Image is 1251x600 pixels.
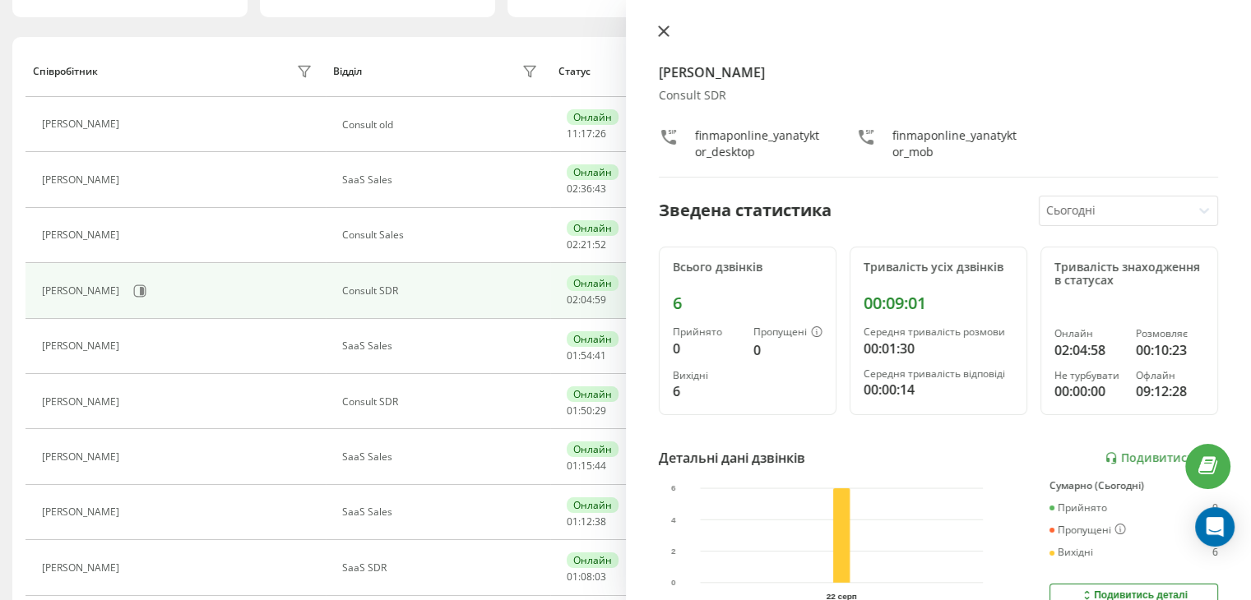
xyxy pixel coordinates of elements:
span: 54 [581,348,592,362]
div: 09:12:28 [1136,381,1204,401]
div: Онлайн [567,441,619,457]
div: Офлайн [1136,370,1204,381]
div: : : [567,239,606,251]
div: Детальні дані дзвінків [659,448,805,468]
div: Сумарно (Сьогодні) [1049,480,1218,492]
div: [PERSON_NAME] [42,506,123,518]
span: 26 [595,127,606,141]
div: finmaponline_yanatyktor_desktop [695,127,823,160]
div: Прийнято [673,326,740,338]
div: 00:10:23 [1136,340,1204,360]
div: Всього дзвінків [673,261,822,275]
div: SaaS Sales [342,340,542,352]
div: : : [567,571,606,583]
div: [PERSON_NAME] [42,229,123,241]
div: : : [567,183,606,195]
div: Зведена статистика [659,198,832,223]
span: 01 [567,404,578,418]
div: Онлайн [567,109,619,125]
div: : : [567,460,606,472]
div: Прийнято [1049,502,1107,514]
div: : : [567,405,606,417]
div: [PERSON_NAME] [42,451,123,463]
div: SaaS SDR [342,562,542,574]
div: 00:00:14 [864,380,1013,399]
div: Онлайн [567,164,619,180]
div: : : [567,516,606,528]
div: Не турбувати [1054,370,1123,381]
span: 02 [567,182,578,196]
div: Відділ [333,66,362,77]
div: Онлайн [567,497,619,513]
div: 0 [753,340,822,360]
div: Вихідні [1049,547,1093,558]
div: : : [567,350,606,362]
span: 50 [581,404,592,418]
div: Consult old [342,119,542,131]
div: Open Intercom Messenger [1195,507,1235,547]
div: Consult SDR [342,396,542,408]
div: 0 [673,339,740,358]
div: 02:04:58 [1054,340,1123,360]
span: 21 [581,238,592,252]
div: Статус [558,66,591,77]
div: Пропущені [1049,524,1126,537]
div: Онлайн [567,275,619,291]
div: SaaS Sales [342,451,542,463]
span: 12 [581,515,592,528]
div: Consult SDR [342,285,542,297]
text: 4 [671,515,676,524]
text: 2 [671,547,676,556]
a: Подивитись звіт [1105,451,1218,465]
span: 29 [595,404,606,418]
div: 0 [1212,502,1218,514]
div: [PERSON_NAME] [42,396,123,408]
div: : : [567,128,606,140]
div: Тривалість усіх дзвінків [864,261,1013,275]
div: [PERSON_NAME] [42,118,123,130]
span: 15 [581,459,592,473]
div: SaaS Sales [342,506,542,518]
span: 01 [567,348,578,362]
div: SaaS Sales [342,174,542,186]
div: Онлайн [567,331,619,347]
div: Consult Sales [342,229,542,241]
span: 36 [581,182,592,196]
span: 44 [595,459,606,473]
div: Онлайн [1054,328,1123,339]
div: Онлайн [567,220,619,236]
span: 52 [595,238,606,252]
span: 11 [567,127,578,141]
span: 04 [581,293,592,307]
div: Онлайн [567,386,619,402]
div: [PERSON_NAME] [42,174,123,186]
span: 17 [581,127,592,141]
span: 03 [595,570,606,584]
div: Середня тривалість відповіді [864,368,1013,380]
span: 41 [595,348,606,362]
span: 43 [595,182,606,196]
span: 01 [567,459,578,473]
span: 01 [567,515,578,528]
div: Тривалість знаходження в статусах [1054,261,1204,288]
div: finmaponline_yanatyktor_mob [892,127,1021,160]
span: 59 [595,293,606,307]
div: [PERSON_NAME] [42,562,123,574]
div: Consult SDR [659,89,1219,103]
div: [PERSON_NAME] [42,285,123,297]
div: : : [567,294,606,306]
div: [PERSON_NAME] [42,340,123,352]
div: Співробітник [33,66,98,77]
div: 00:00:00 [1054,381,1123,401]
text: 6 [671,483,676,492]
div: 6 [673,293,822,313]
div: Середня тривалість розмови [864,326,1013,338]
text: 0 [671,578,676,587]
div: Онлайн [567,552,619,568]
span: 38 [595,515,606,528]
span: 01 [567,570,578,584]
div: Пропущені [753,326,822,339]
span: 02 [567,293,578,307]
div: 6 [673,381,740,401]
h4: [PERSON_NAME] [659,62,1219,82]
